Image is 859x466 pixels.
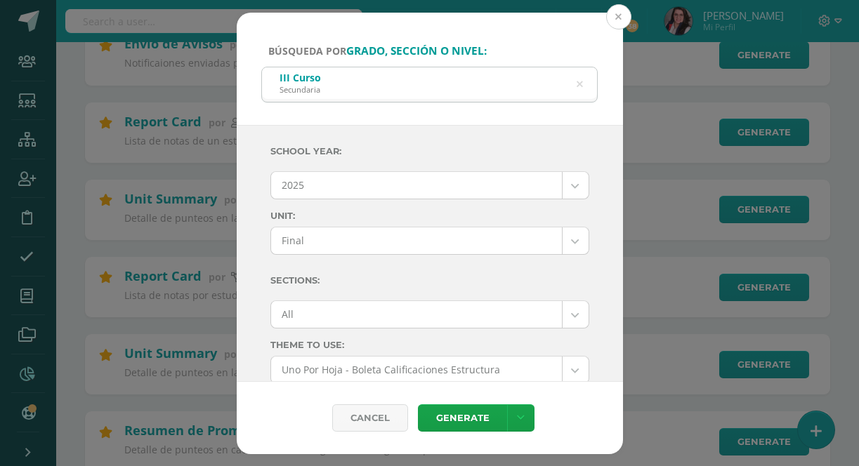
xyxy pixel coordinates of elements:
[262,67,598,102] input: ej. Primero primaria, etc.
[346,44,487,58] strong: grado, sección o nivel:
[270,137,589,166] label: School year:
[282,301,551,328] span: All
[280,71,321,84] div: III Curso
[270,211,589,221] label: Unit:
[271,357,589,383] a: Uno Por Hoja - Boleta Calificaciones Estructura
[282,227,551,254] span: Final
[271,301,589,328] a: All
[271,172,589,199] a: 2025
[332,404,408,432] div: Cancel
[270,266,589,295] label: Sections:
[418,404,507,432] a: Generate
[270,340,589,350] label: Theme to use:
[282,172,551,199] span: 2025
[271,227,589,254] a: Final
[606,4,631,29] button: Close (Esc)
[282,357,551,383] span: Uno Por Hoja - Boleta Calificaciones Estructura
[268,44,487,58] span: Búsqueda por
[280,84,321,95] div: Secundaria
